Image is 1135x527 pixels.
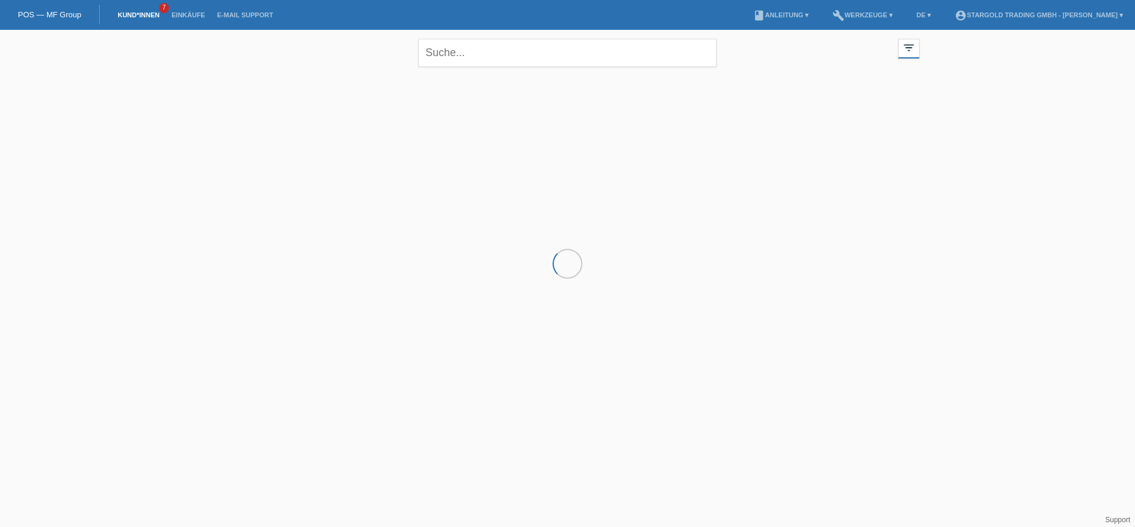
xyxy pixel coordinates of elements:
[911,11,937,19] a: DE ▾
[18,10,81,19] a: POS — MF Group
[1105,516,1130,524] a: Support
[826,11,899,19] a: buildWerkzeuge ▾
[949,11,1129,19] a: account_circleStargold Trading GmbH - [PERSON_NAME] ▾
[902,41,915,54] i: filter_list
[165,11,211,19] a: Einkäufe
[753,10,765,21] i: book
[211,11,279,19] a: E-Mail Support
[955,10,967,21] i: account_circle
[159,3,169,13] span: 7
[112,11,165,19] a: Kund*innen
[418,39,717,67] input: Suche...
[832,10,844,21] i: build
[747,11,815,19] a: bookAnleitung ▾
